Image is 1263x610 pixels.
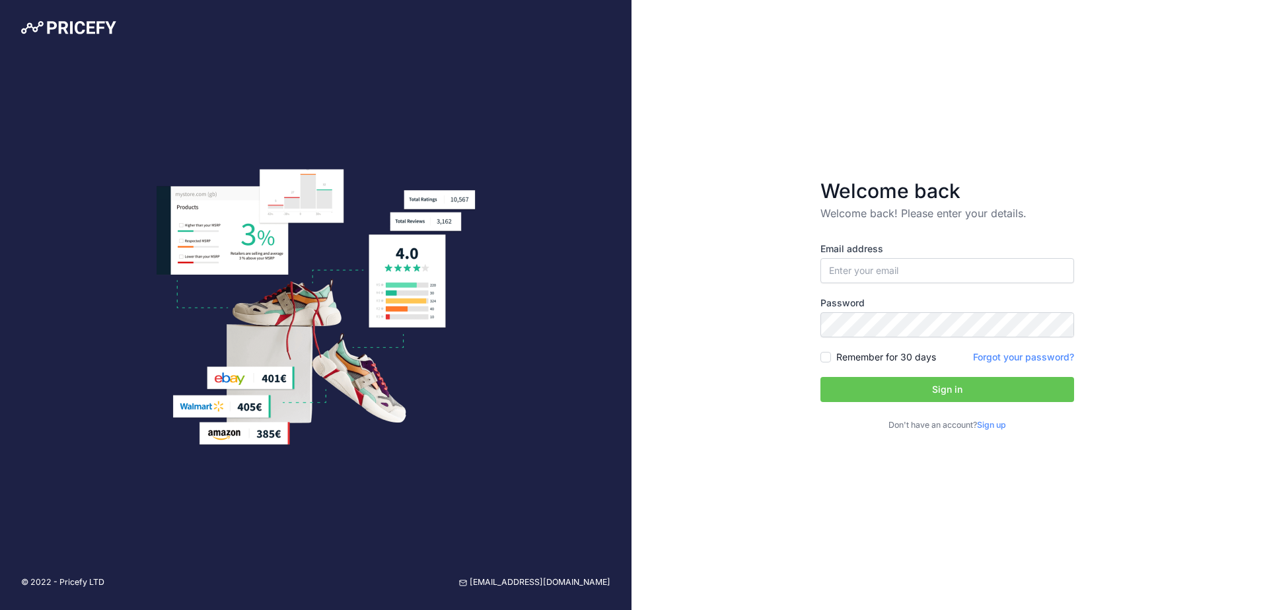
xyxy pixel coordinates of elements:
[820,179,1074,203] h3: Welcome back
[836,351,936,364] label: Remember for 30 days
[977,420,1006,430] a: Sign up
[820,296,1074,310] label: Password
[820,377,1074,402] button: Sign in
[820,242,1074,255] label: Email address
[459,576,610,589] a: [EMAIL_ADDRESS][DOMAIN_NAME]
[21,21,116,34] img: Pricefy
[820,205,1074,221] p: Welcome back! Please enter your details.
[820,258,1074,283] input: Enter your email
[820,419,1074,432] p: Don't have an account?
[21,576,104,589] p: © 2022 - Pricefy LTD
[973,351,1074,362] a: Forgot your password?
